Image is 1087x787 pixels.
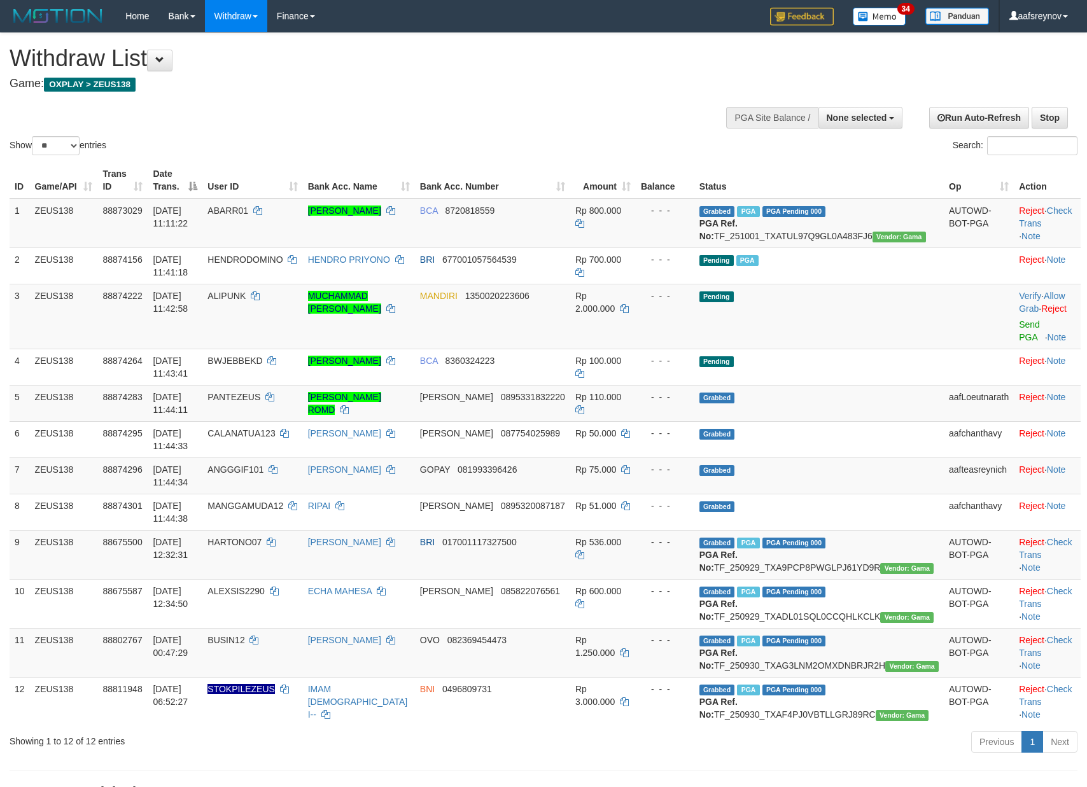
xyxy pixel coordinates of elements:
[1014,494,1081,530] td: ·
[762,636,826,646] span: PGA Pending
[308,684,408,720] a: IMAM [DEMOGRAPHIC_DATA] I--
[1019,205,1044,216] a: Reject
[44,78,136,92] span: OXPLAY > ZEUS138
[953,136,1077,155] label: Search:
[737,685,759,695] span: Marked by aafsreyleap
[762,685,826,695] span: PGA Pending
[737,636,759,646] span: Marked by aafsreyleap
[97,162,148,198] th: Trans ID: activate to sort column ascending
[1021,660,1041,671] a: Note
[207,428,275,438] span: CALANATUA123
[575,501,617,511] span: Rp 51.000
[420,254,435,265] span: BRI
[1047,392,1066,402] a: Note
[694,628,944,677] td: TF_250930_TXAG3LNM2OMXDNBRJR2H
[1014,385,1081,421] td: ·
[694,677,944,726] td: TF_250930_TXAF4PJ0VBTLLGRJ89RC
[102,684,142,694] span: 88811948
[944,457,1014,494] td: aafteasreynich
[1019,635,1072,658] a: Check Trans
[641,289,689,302] div: - - -
[30,494,98,530] td: ZEUS138
[944,677,1014,726] td: AUTOWD-BOT-PGA
[853,8,906,25] img: Button%20Memo.svg
[32,136,80,155] select: Showentries
[445,356,495,366] span: Copy 8360324223 to clipboard
[1014,349,1081,385] td: ·
[699,587,735,597] span: Grabbed
[10,628,30,677] td: 11
[442,684,492,694] span: Copy 0496809731 to clipboard
[929,107,1029,129] a: Run Auto-Refresh
[575,684,615,707] span: Rp 3.000.000
[1014,162,1081,198] th: Action
[641,427,689,440] div: - - -
[30,198,98,248] td: ZEUS138
[818,107,903,129] button: None selected
[641,204,689,217] div: - - -
[308,205,381,216] a: [PERSON_NAME]
[699,501,735,512] span: Grabbed
[30,385,98,421] td: ZEUS138
[153,684,188,707] span: [DATE] 06:52:27
[420,291,458,301] span: MANDIRI
[641,391,689,403] div: - - -
[102,464,142,475] span: 88874296
[762,206,826,217] span: PGA Pending
[10,162,30,198] th: ID
[308,254,390,265] a: HENDRO PRIYONO
[737,587,759,597] span: Marked by aafpengsreynich
[1019,586,1072,609] a: Check Trans
[1021,709,1041,720] a: Note
[1019,291,1041,301] a: Verify
[420,464,450,475] span: GOPAY
[153,635,188,658] span: [DATE] 00:47:29
[1019,635,1044,645] a: Reject
[420,635,440,645] span: OVO
[1021,562,1041,573] a: Note
[308,291,381,314] a: MUCHAMMAD [PERSON_NAME]
[30,247,98,284] td: ZEUS138
[10,136,106,155] label: Show entries
[726,107,818,129] div: PGA Site Balance /
[1014,284,1081,349] td: · ·
[308,537,381,547] a: [PERSON_NAME]
[447,635,507,645] span: Copy 082369454473 to clipboard
[1019,586,1044,596] a: Reject
[944,530,1014,579] td: AUTOWD-BOT-PGA
[699,291,734,302] span: Pending
[30,457,98,494] td: ZEUS138
[1014,198,1081,248] td: · ·
[420,205,438,216] span: BCA
[202,162,302,198] th: User ID: activate to sort column ascending
[1021,731,1043,753] a: 1
[10,385,30,421] td: 5
[102,291,142,301] span: 88874222
[10,677,30,726] td: 12
[207,537,262,547] span: HARTONO07
[641,683,689,695] div: - - -
[575,537,621,547] span: Rp 536.000
[925,8,989,25] img: panduan.png
[10,198,30,248] td: 1
[1019,356,1044,366] a: Reject
[1048,332,1067,342] a: Note
[10,579,30,628] td: 10
[1047,356,1066,366] a: Note
[207,586,265,596] span: ALEXSIS2290
[699,255,734,266] span: Pending
[737,538,759,548] span: Marked by aaftrukkakada
[699,465,735,476] span: Grabbed
[415,162,570,198] th: Bank Acc. Number: activate to sort column ascending
[1014,421,1081,457] td: ·
[1032,107,1068,129] a: Stop
[153,392,188,415] span: [DATE] 11:44:11
[641,634,689,646] div: - - -
[699,697,738,720] b: PGA Ref. No:
[207,684,275,694] span: Nama rekening ada tanda titik/strip, harap diedit
[694,530,944,579] td: TF_250929_TXA9PCP8PWGLPJ61YD9R
[102,254,142,265] span: 88874156
[699,356,734,367] span: Pending
[1019,501,1044,511] a: Reject
[442,254,517,265] span: Copy 677001057564539 to clipboard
